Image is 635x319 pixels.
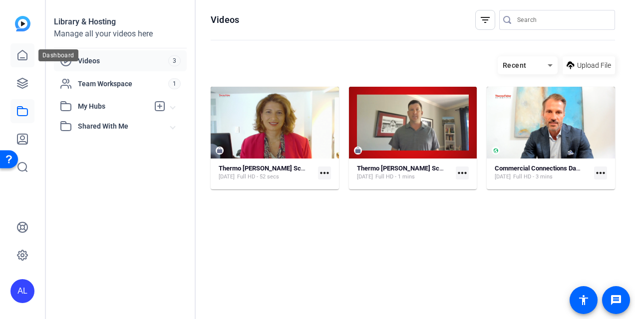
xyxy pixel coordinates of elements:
[610,294,622,306] mat-icon: message
[15,16,30,31] img: blue-gradient.svg
[495,164,622,172] strong: Commercial Connections Dashboard Launch
[318,166,331,179] mat-icon: more_horiz
[211,14,239,26] h1: Videos
[78,79,168,89] span: Team Workspace
[517,14,607,26] input: Search
[563,56,615,74] button: Upload File
[78,121,171,132] span: Shared With Me
[594,166,607,179] mat-icon: more_horiz
[10,279,34,303] div: AL
[168,55,181,66] span: 3
[357,164,452,181] a: Thermo [PERSON_NAME] Scientific (2025) Simple (49066)[DATE]Full HD - 1 mins
[577,60,611,71] span: Upload File
[237,173,279,181] span: Full HD - 52 secs
[456,166,469,179] mat-icon: more_horiz
[495,173,511,181] span: [DATE]
[219,164,314,181] a: Thermo [PERSON_NAME] Scientific Simple (49769)[DATE]Full HD - 52 secs
[54,16,187,28] div: Library & Hosting
[375,173,415,181] span: Full HD - 1 mins
[495,164,590,181] a: Commercial Connections Dashboard Launch[DATE]Full HD - 3 mins
[54,116,187,136] mat-expansion-panel-header: Shared With Me
[357,173,373,181] span: [DATE]
[503,61,527,69] span: Recent
[479,14,491,26] mat-icon: filter_list
[54,96,187,116] mat-expansion-panel-header: My Hubs
[38,49,78,61] div: Dashboard
[78,56,168,66] span: Videos
[54,28,187,40] div: Manage all your videos here
[578,294,590,306] mat-icon: accessibility
[78,101,149,112] span: My Hubs
[513,173,553,181] span: Full HD - 3 mins
[219,164,365,172] strong: Thermo [PERSON_NAME] Scientific Simple (49769)
[219,173,235,181] span: [DATE]
[168,78,181,89] span: 1
[357,164,524,172] strong: Thermo [PERSON_NAME] Scientific (2025) Simple (49066)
